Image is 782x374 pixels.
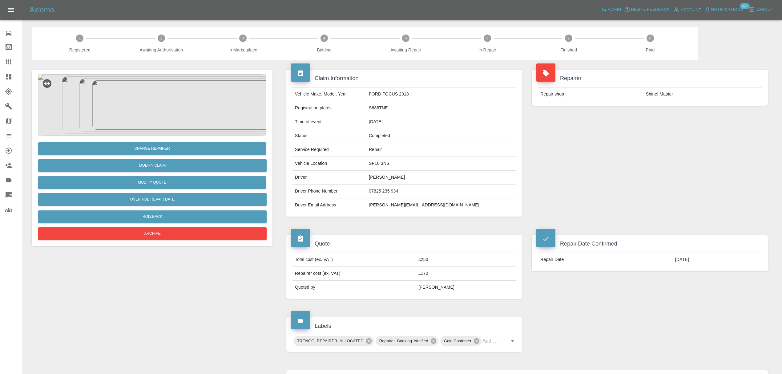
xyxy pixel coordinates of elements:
h4: Claim Information [291,74,518,83]
button: Logout [747,5,775,14]
span: In Marketplace [204,47,281,53]
text: 4 [323,36,325,40]
td: Time of event [292,115,366,129]
td: Completed [366,129,516,143]
span: Account [681,6,701,14]
td: Registration plates [292,101,366,115]
td: Total cost (ex. VAT) [292,253,416,267]
text: 6 [486,36,488,40]
td: £170 [416,267,516,281]
span: Help & Feedback [631,6,669,13]
td: Quoted by [292,281,416,294]
a: Modify Claim [38,159,267,172]
td: [DATE] [673,253,762,266]
td: Vehicle Make, Model, Year [292,87,366,101]
span: TRENGO_REPAIRER_ALLOCATED [293,337,367,344]
div: Repairer_Booking_Notified [376,336,438,346]
text: 3 [242,36,244,40]
span: Notifications [711,6,743,13]
span: Logout [756,6,773,13]
span: Awaiting Authorisation [123,47,200,53]
button: Change Repairer [38,142,266,155]
text: 8 [649,36,651,40]
div: TRENGO_REPAIRER_ALLOCATED [293,336,374,346]
td: S888TNE [366,101,516,115]
td: Driver Email Address [292,198,366,212]
td: [DATE] [366,115,516,129]
span: Finished [530,47,607,53]
button: Rollback [38,210,267,223]
a: Admin [599,5,623,14]
td: Status [292,129,366,143]
button: Modify Quote [38,176,266,189]
td: Driver Phone Number [292,185,366,198]
span: Registered [42,47,118,53]
span: Repairer_Booking_Notified [376,337,432,344]
text: 2 [160,36,163,40]
button: Help & Feedback [623,5,671,14]
td: Repairer cost (ex. VAT) [292,267,416,281]
button: Open [508,337,517,345]
button: Open drawer [4,2,18,17]
a: Account [671,5,703,15]
td: Shine! Master [643,87,762,101]
h4: Repair Date Confirmed [536,240,763,248]
button: Override Repair Date [38,193,267,206]
td: Vehicle Location [292,157,366,171]
td: Repair Date [538,253,673,266]
h4: Repairer [536,74,763,83]
img: 4694584f-4bbf-4001-b4a0-f22e343d7d8f [38,74,266,136]
td: [PERSON_NAME] [416,281,516,294]
h5: Axioma [30,5,54,15]
td: [PERSON_NAME][EMAIL_ADDRESS][DOMAIN_NAME] [366,198,516,212]
text: 7 [568,36,570,40]
span: In Repair [449,47,526,53]
td: 07825 235 934 [366,185,516,198]
text: 5 [405,36,407,40]
button: Archive [38,227,267,240]
td: FORD FOCUS 2018 [366,87,516,101]
span: Paid [612,47,689,53]
button: Notifications [703,5,745,14]
h4: Quote [291,240,518,248]
span: Admin [608,6,621,13]
td: Driver [292,171,366,185]
span: Awaiting Repair [368,47,444,53]
td: [PERSON_NAME] [366,171,516,185]
text: 1 [79,36,81,40]
span: Bidding [286,47,363,53]
td: Service Required [292,143,366,157]
td: Repair shop [538,87,643,101]
span: 99+ [740,3,750,9]
span: Gold Customer [440,337,475,344]
div: Gold Customer [440,336,482,346]
h4: Labels [291,322,518,330]
td: SP10 3NS [366,157,516,171]
input: Add label [482,336,499,346]
td: Repair [366,143,516,157]
td: £250 [416,253,516,267]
